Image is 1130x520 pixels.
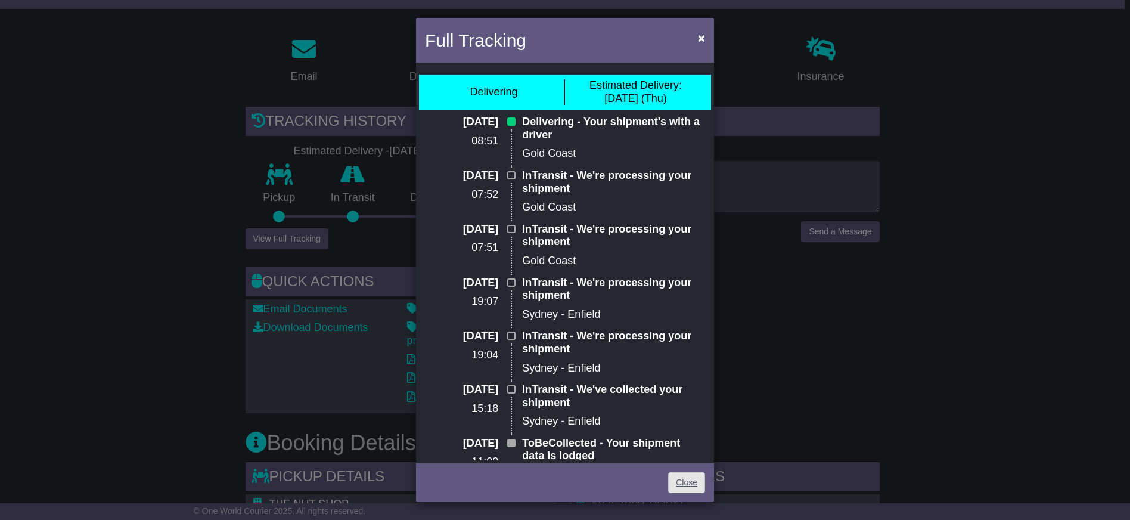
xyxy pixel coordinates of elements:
span: Estimated Delivery: [589,79,682,91]
p: [DATE] [425,437,498,450]
p: 19:07 [425,295,498,308]
p: Gold Coast [522,147,705,160]
p: [DATE] [425,169,498,182]
p: InTransit - We're processing your shipment [522,223,705,249]
p: [DATE] [425,277,498,290]
p: 15:18 [425,403,498,416]
p: InTransit - We're processing your shipment [522,277,705,302]
span: × [698,31,705,45]
p: ToBeCollected - Your shipment data is lodged [522,437,705,463]
p: InTransit - We've collected your shipment [522,383,705,409]
h4: Full Tracking [425,27,526,54]
p: InTransit - We're processing your shipment [522,330,705,355]
p: Sydney - Enfield [522,308,705,321]
p: [DATE] [425,223,498,236]
p: [DATE] [425,330,498,343]
div: [DATE] (Thu) [589,79,682,105]
p: Sydney - Enfield [522,362,705,375]
p: 08:51 [425,135,498,148]
a: Close [668,472,705,493]
p: 07:51 [425,242,498,255]
div: Delivering [470,86,517,99]
button: Close [692,26,711,50]
p: [DATE] [425,383,498,397]
p: Delivering - Your shipment's with a driver [522,116,705,141]
p: [DATE] [425,116,498,129]
p: InTransit - We're processing your shipment [522,169,705,195]
p: 07:52 [425,188,498,202]
p: 11:00 [425,456,498,469]
p: Gold Coast [522,201,705,214]
p: Gold Coast [522,255,705,268]
p: Sydney - Enfield [522,415,705,428]
p: 19:04 [425,349,498,362]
